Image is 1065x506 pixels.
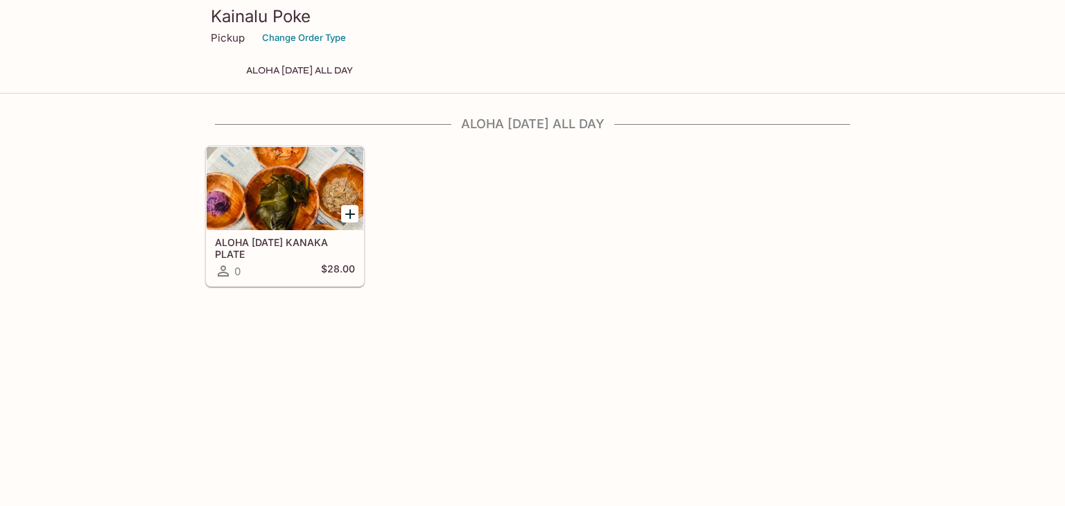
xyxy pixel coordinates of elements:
h5: ALOHA [DATE] KANAKA PLATE [215,236,355,259]
button: Add ALOHA FRIDAY KANAKA PLATE [341,205,358,223]
h4: ALOHA [DATE] ALL DAY [205,116,860,132]
div: ALOHA FRIDAY KANAKA PLATE [207,147,363,230]
span: 0 [234,265,241,278]
button: Change Order Type [256,27,352,49]
h5: $28.00 [321,263,355,279]
button: ALOHA [DATE] ALL DAY [239,61,361,80]
h3: Kainalu Poke [211,6,854,27]
p: Pickup [211,31,245,44]
a: ALOHA [DATE] KANAKA PLATE0$28.00 [206,146,364,286]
